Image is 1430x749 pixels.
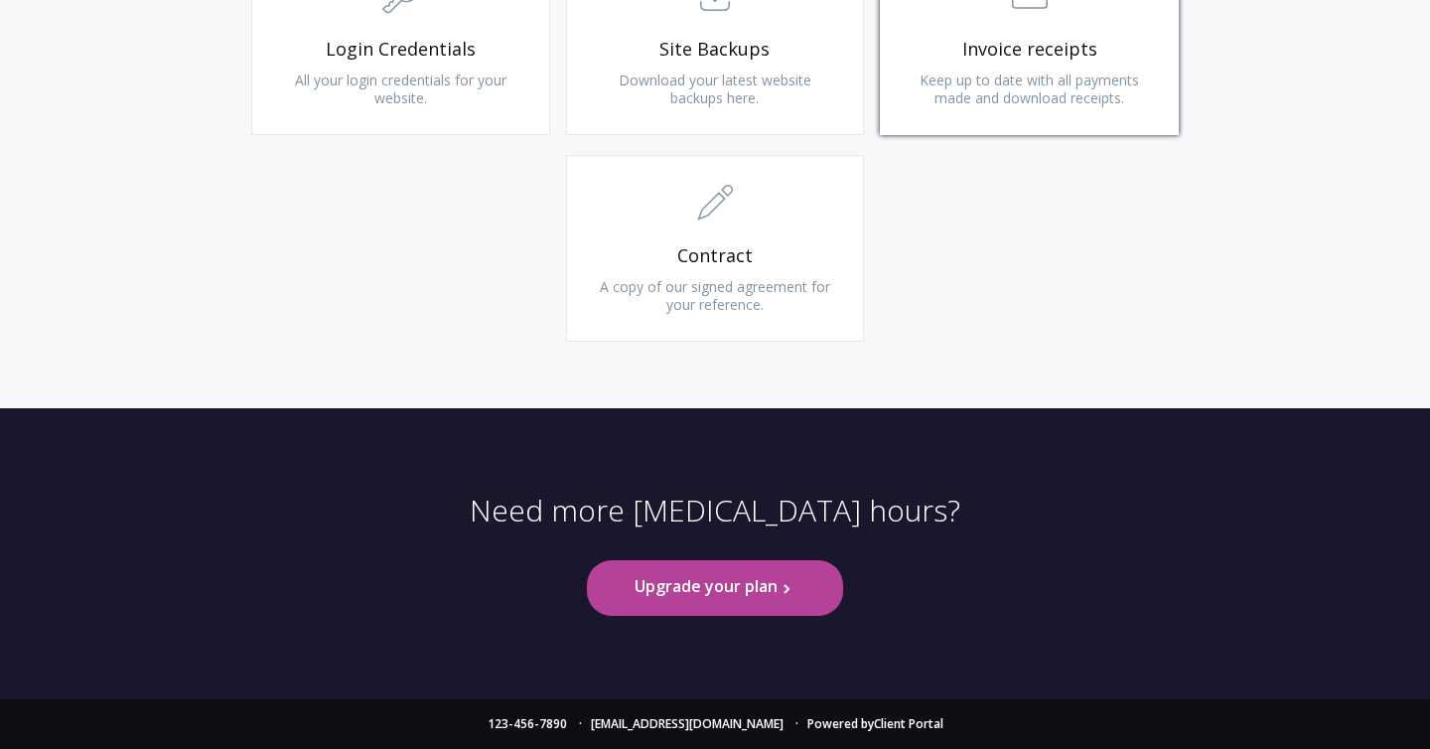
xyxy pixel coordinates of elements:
span: Invoice receipts [911,38,1148,61]
span: Site Backups [597,38,834,61]
a: [EMAIL_ADDRESS][DOMAIN_NAME] [591,715,784,732]
span: Keep up to date with all payments made and download receipts. [920,71,1139,107]
span: Contract [597,244,834,267]
li: Powered by [786,718,943,730]
a: Client Portal [874,715,943,732]
a: Contract A copy of our signed agreement for your reference. [566,155,865,342]
a: 123-456-7890 [488,715,567,732]
span: Login Credentials [282,38,519,61]
a: Upgrade your plan [587,560,843,615]
span: A copy of our signed agreement for your reference. [600,277,830,314]
span: Download your latest website backups here. [619,71,811,107]
p: Need more [MEDICAL_DATA] hours? [470,492,960,561]
span: All your login credentials for your website. [295,71,506,107]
